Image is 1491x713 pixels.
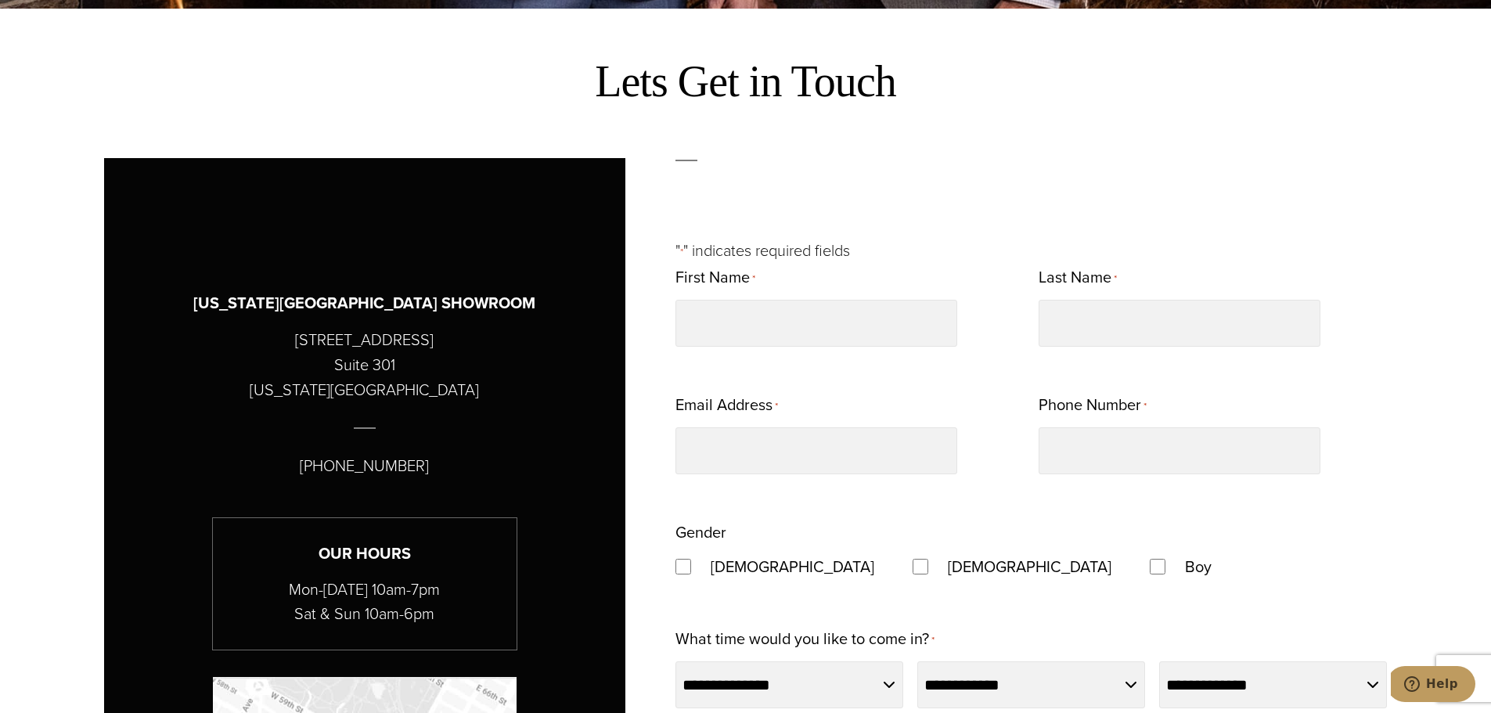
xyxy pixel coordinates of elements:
[213,542,517,566] h3: Our Hours
[1039,391,1147,421] label: Phone Number
[1391,666,1475,705] iframe: Opens a widget where you can chat to one of our agents
[300,453,429,478] p: [PHONE_NUMBER]
[675,238,1387,263] p: " " indicates required fields
[675,518,726,546] legend: Gender
[1169,553,1227,581] label: Boy
[675,391,778,421] label: Email Address
[675,625,935,655] label: What time would you like to come in?
[213,578,517,626] p: Mon-[DATE] 10am-7pm Sat & Sun 10am-6pm
[695,553,890,581] label: [DEMOGRAPHIC_DATA]
[1039,263,1117,293] label: Last Name
[250,327,479,402] p: [STREET_ADDRESS] Suite 301 [US_STATE][GEOGRAPHIC_DATA]
[104,56,1388,108] h2: Lets Get in Touch
[675,263,755,293] label: First Name
[193,291,535,315] h3: [US_STATE][GEOGRAPHIC_DATA] SHOWROOM
[932,553,1127,581] label: [DEMOGRAPHIC_DATA]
